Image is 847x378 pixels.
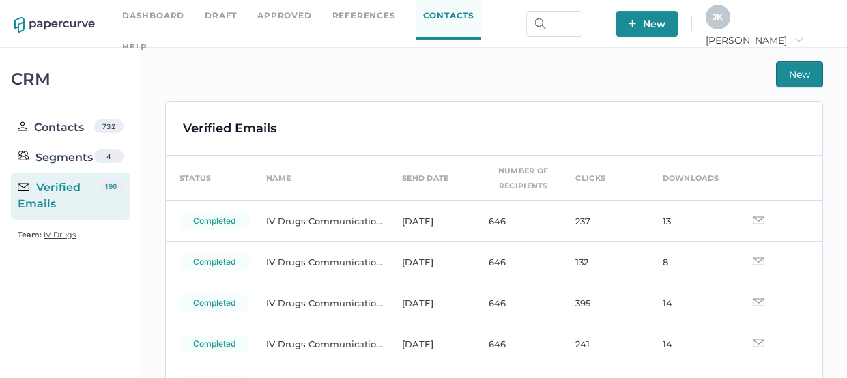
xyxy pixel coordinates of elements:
td: 13 [649,201,736,242]
td: 14 [649,282,736,323]
div: status [180,171,212,186]
td: [DATE] [388,201,475,242]
button: New [616,11,678,37]
span: New [789,62,810,87]
div: CRM [11,73,130,85]
span: New [629,11,665,37]
div: Contacts [18,119,84,136]
td: IV Drugs Communications [253,242,388,282]
input: Search Workspace [526,11,582,37]
i: arrow_right [794,35,803,44]
td: 646 [475,323,562,364]
img: email-icon-grey.d9de4670.svg [753,216,764,224]
a: Team: IV Drugs [18,227,76,243]
img: person.20a629c4.svg [18,121,27,131]
td: 646 [475,201,562,242]
span: IV Drugs [44,230,76,239]
span: [PERSON_NAME] [706,34,803,46]
td: IV Drugs Communications [253,282,388,323]
div: Verified Emails [18,179,99,212]
td: 237 [562,201,648,242]
div: 4 [94,149,124,163]
a: Draft [205,8,237,23]
td: IV Drugs Communications [253,201,388,242]
td: 14 [649,323,736,364]
img: email-icon-grey.d9de4670.svg [753,257,764,265]
td: [DATE] [388,282,475,323]
img: segments.b9481e3d.svg [18,150,29,161]
div: completed [180,212,250,230]
td: [DATE] [388,242,475,282]
td: 646 [475,242,562,282]
div: Segments [18,149,93,166]
img: email-icon-grey.d9de4670.svg [753,298,764,306]
img: email-icon-black.c777dcea.svg [18,183,29,191]
div: completed [180,335,250,353]
div: completed [180,294,250,312]
span: J K [713,12,723,22]
div: 732 [94,119,124,133]
td: 241 [562,323,648,364]
div: number of recipients [489,163,558,193]
a: References [332,8,396,23]
td: 8 [649,242,736,282]
div: Verified Emails [183,119,276,138]
img: papercurve-logo-colour.7244d18c.svg [14,17,95,33]
div: downloads [663,171,719,186]
td: [DATE] [388,323,475,364]
div: name [266,171,291,186]
td: 132 [562,242,648,282]
td: IV Drugs Communications [253,323,388,364]
div: clicks [575,171,605,186]
img: plus-white.e19ec114.svg [629,20,636,27]
td: 646 [475,282,562,323]
td: 395 [562,282,648,323]
div: completed [180,253,250,271]
img: email-icon-grey.d9de4670.svg [753,339,764,347]
a: Approved [257,8,311,23]
div: send date [402,171,449,186]
button: New [776,61,823,87]
img: search.bf03fe8b.svg [535,18,546,29]
div: help [122,40,147,55]
a: Dashboard [122,8,184,23]
div: 196 [99,179,124,193]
